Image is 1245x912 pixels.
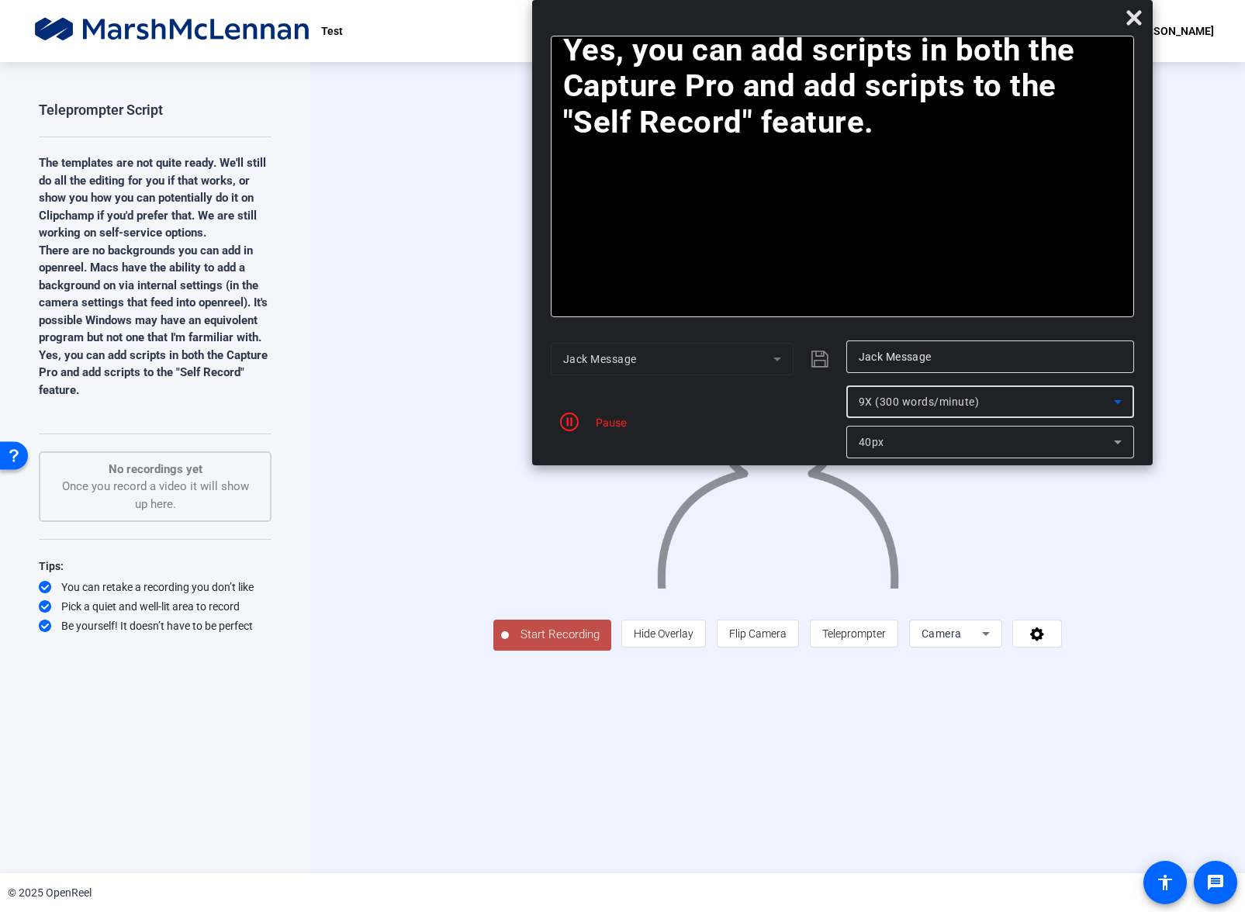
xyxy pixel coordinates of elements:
[922,627,962,640] span: Camera
[56,461,254,513] div: Once you record a video it will show up here.
[39,557,271,575] div: Tips:
[39,156,266,240] strong: The templates are not quite ready. We'll still do all the editing for you if that works, or show ...
[321,22,343,40] p: Test
[859,347,1122,366] input: Title
[822,627,886,640] span: Teleprompter
[509,626,611,644] span: Start Recording
[859,396,980,408] span: 9X (300 words/minute)
[8,885,92,901] div: © 2025 OpenReel
[56,461,254,478] p: No recordings yet
[634,627,693,640] span: Hide Overlay
[39,579,271,595] div: You can retake a recording you don’t like
[39,101,163,119] div: Teleprompter Script
[563,32,1084,141] strong: Yes, you can add scripts in both the Capture Pro and add scripts to the "Self Record" feature.
[729,627,787,640] span: Flip Camera
[1206,873,1225,892] mat-icon: message
[39,599,271,614] div: Pick a quiet and well-lit area to record
[31,16,313,47] img: OpenReel logo
[1156,873,1174,892] mat-icon: accessibility
[39,618,271,634] div: Be yourself! It doesn’t have to be perfect
[39,244,268,345] strong: There are no backgrounds you can add in openreel. Macs have the ability to add a background on vi...
[859,436,884,448] span: 40px
[39,348,268,397] strong: Yes, you can add scripts in both the Capture Pro and add scripts to the "Self Record" feature.
[588,414,627,430] div: Pause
